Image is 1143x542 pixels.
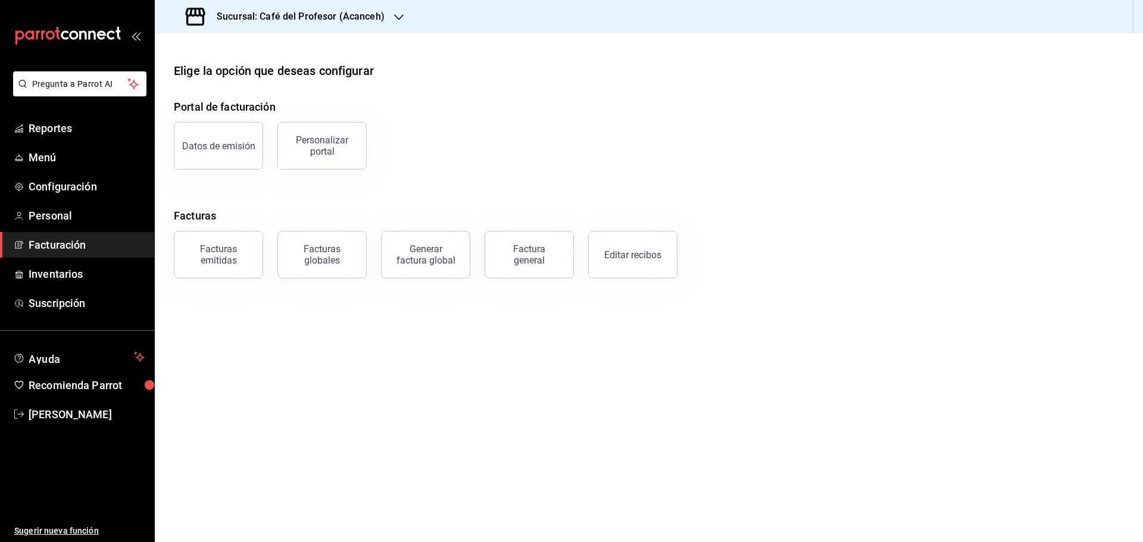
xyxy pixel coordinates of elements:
[13,71,146,96] button: Pregunta a Parrot AI
[182,243,255,266] div: Facturas emitidas
[174,208,1124,224] h4: Facturas
[29,406,145,422] span: [PERSON_NAME]
[499,243,559,266] div: Factura general
[588,231,677,278] button: Editar recibos
[14,525,145,537] span: Sugerir nueva función
[174,62,374,80] div: Elige la opción que deseas configurar
[29,237,145,253] span: Facturación
[174,122,263,170] button: Datos de emisión
[29,208,145,224] span: Personal
[29,377,145,393] span: Recomienda Parrot
[174,99,1124,115] h4: Portal de facturación
[29,350,129,364] span: Ayuda
[604,249,661,261] div: Editar recibos
[29,120,145,136] span: Reportes
[381,231,470,278] button: Generar factura global
[29,178,145,195] span: Configuración
[285,243,359,266] div: Facturas globales
[174,231,263,278] button: Facturas emitidas
[32,78,128,90] span: Pregunta a Parrot AI
[8,86,146,99] a: Pregunta a Parrot AI
[131,31,140,40] button: open_drawer_menu
[29,149,145,165] span: Menú
[396,243,455,266] div: Generar factura global
[29,266,145,282] span: Inventarios
[277,122,367,170] button: Personalizar portal
[29,295,145,311] span: Suscripción
[485,231,574,278] button: Factura general
[182,140,255,152] div: Datos de emisión
[277,231,367,278] button: Facturas globales
[207,10,385,24] h3: Sucursal: Café del Profesor (Acanceh)
[285,134,359,157] div: Personalizar portal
